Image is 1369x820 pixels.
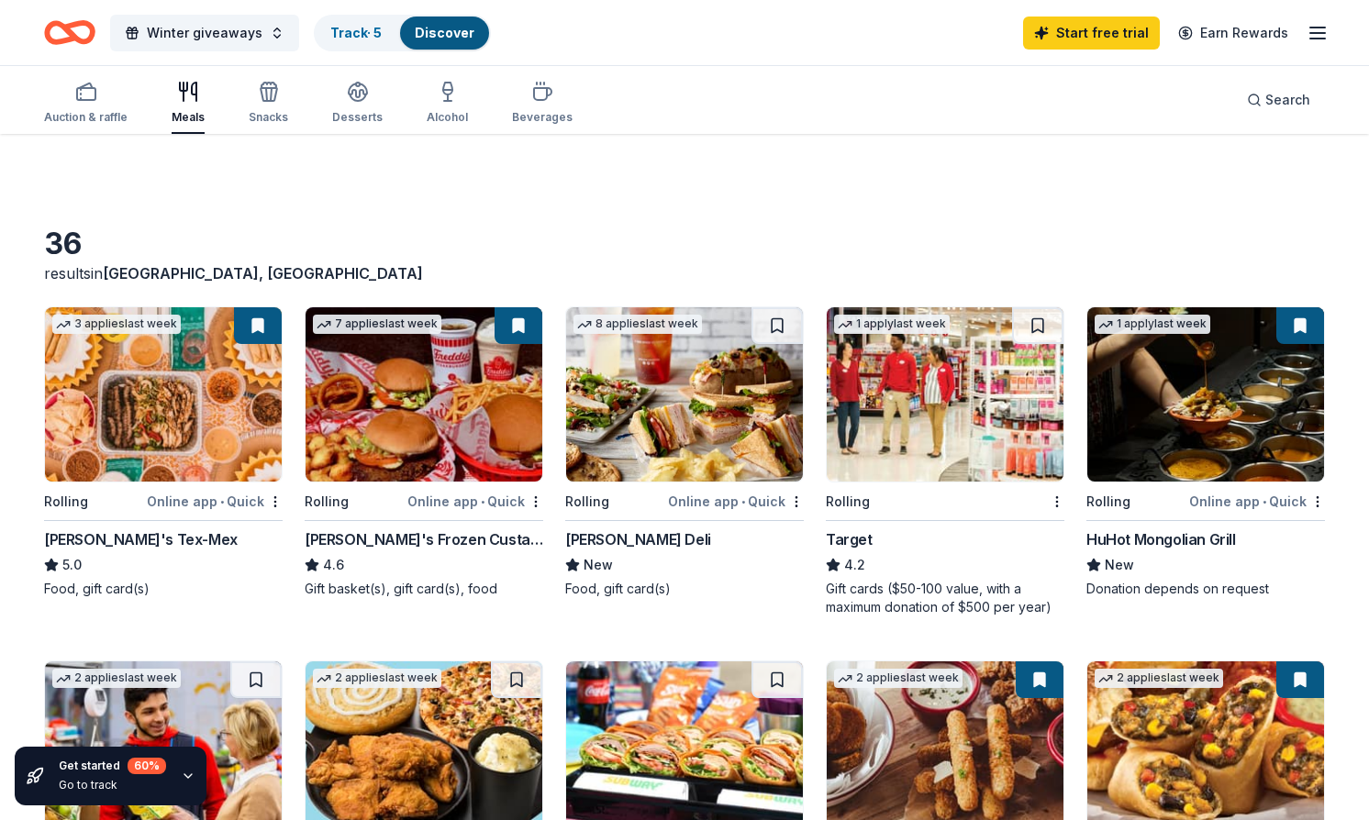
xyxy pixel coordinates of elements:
div: Online app Quick [407,490,543,513]
span: New [1105,554,1134,576]
button: Meals [172,73,205,134]
div: Desserts [332,110,383,125]
div: Beverages [512,110,573,125]
div: Food, gift card(s) [565,580,804,598]
a: Earn Rewards [1167,17,1299,50]
button: Desserts [332,73,383,134]
span: Winter giveaways [147,22,262,44]
button: Snacks [249,73,288,134]
div: [PERSON_NAME]'s Tex-Mex [44,528,238,550]
a: Track· 5 [330,25,382,40]
div: 3 applies last week [52,315,181,334]
div: Snacks [249,110,288,125]
div: Alcohol [427,110,468,125]
span: • [741,494,745,509]
div: Rolling [1086,491,1130,513]
div: 2 applies last week [313,669,441,688]
img: Image for McAlister's Deli [566,307,803,482]
div: Get started [59,758,166,774]
div: 2 applies last week [52,669,181,688]
span: Search [1265,89,1310,111]
span: [GEOGRAPHIC_DATA], [GEOGRAPHIC_DATA] [103,264,423,283]
div: Online app Quick [147,490,283,513]
div: Donation depends on request [1086,580,1325,598]
a: Image for McAlister's Deli8 applieslast weekRollingOnline app•Quick[PERSON_NAME] DeliNewFood, gif... [565,306,804,598]
button: Track· 5Discover [314,15,491,51]
div: Gift basket(s), gift card(s), food [305,580,543,598]
a: Image for Freddy's Frozen Custard & Steakburgers7 applieslast weekRollingOnline app•Quick[PERSON_... [305,306,543,598]
span: 4.6 [323,554,344,576]
button: Winter giveaways [110,15,299,51]
button: Alcohol [427,73,468,134]
a: Discover [415,25,474,40]
div: Food, gift card(s) [44,580,283,598]
div: [PERSON_NAME]'s Frozen Custard & Steakburgers [305,528,543,550]
div: Rolling [305,491,349,513]
a: Image for HuHot Mongolian Grill1 applylast weekRollingOnline app•QuickHuHot Mongolian GrillNewDon... [1086,306,1325,598]
div: 2 applies last week [834,669,963,688]
img: Image for HuHot Mongolian Grill [1087,307,1324,482]
button: Beverages [512,73,573,134]
button: Auction & raffle [44,73,128,134]
div: [PERSON_NAME] Deli [565,528,711,550]
span: 5.0 [62,554,82,576]
a: Home [44,11,95,54]
a: Image for Target1 applylast weekRollingTarget4.2Gift cards ($50-100 value, with a maximum donatio... [826,306,1064,616]
div: Rolling [44,491,88,513]
div: 1 apply last week [1095,315,1210,334]
div: 60 % [128,758,166,774]
span: • [220,494,224,509]
div: 1 apply last week [834,315,950,334]
div: Rolling [826,491,870,513]
div: Meals [172,110,205,125]
span: • [1263,494,1266,509]
span: 4.2 [844,554,865,576]
div: HuHot Mongolian Grill [1086,528,1236,550]
img: Image for Chuy's Tex-Mex [45,307,282,482]
div: results [44,262,543,284]
div: Target [826,528,873,550]
span: New [584,554,613,576]
div: 36 [44,226,543,262]
img: Image for Freddy's Frozen Custard & Steakburgers [306,307,542,482]
div: 7 applies last week [313,315,441,334]
span: • [481,494,484,509]
div: Online app Quick [1189,490,1325,513]
div: 2 applies last week [1095,669,1223,688]
a: Image for Chuy's Tex-Mex3 applieslast weekRollingOnline app•Quick[PERSON_NAME]'s Tex-Mex5.0Food, ... [44,306,283,598]
div: Gift cards ($50-100 value, with a maximum donation of $500 per year) [826,580,1064,616]
div: Online app Quick [668,490,804,513]
button: Search [1232,82,1325,118]
div: 8 applies last week [573,315,702,334]
img: Image for Target [827,307,1063,482]
div: Rolling [565,491,609,513]
div: Go to track [59,778,166,792]
a: Start free trial [1023,17,1160,50]
span: in [91,264,423,283]
div: Auction & raffle [44,110,128,125]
